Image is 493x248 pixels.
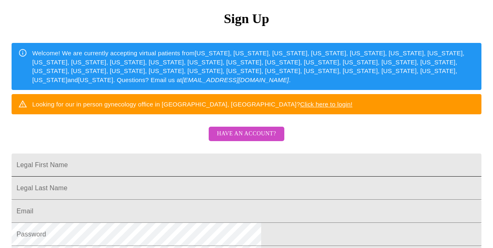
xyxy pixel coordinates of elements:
em: [EMAIL_ADDRESS][DOMAIN_NAME] [182,76,289,83]
a: Have an account? [207,136,286,143]
h3: Sign Up [12,11,481,26]
span: Have an account? [217,129,276,139]
div: Looking for our in person gynecology office in [GEOGRAPHIC_DATA], [GEOGRAPHIC_DATA]? [32,97,352,112]
div: Welcome! We are currently accepting virtual patients from [US_STATE], [US_STATE], [US_STATE], [US... [32,45,475,87]
a: Click here to login! [300,101,352,108]
button: Have an account? [209,127,284,141]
